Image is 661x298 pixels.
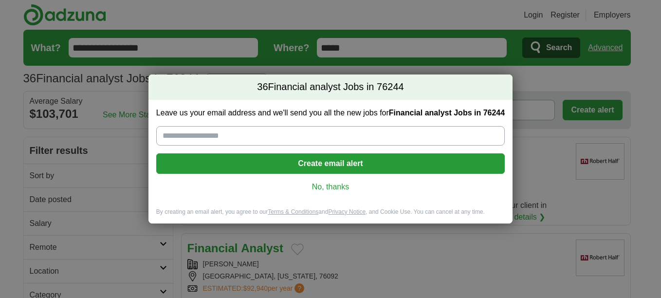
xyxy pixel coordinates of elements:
label: Leave us your email address and we'll send you all the new jobs for [156,108,505,118]
strong: Financial analyst Jobs in 76244 [389,109,505,117]
a: Privacy Notice [328,208,366,215]
a: Terms & Conditions [268,208,318,215]
a: No, thanks [164,182,497,192]
button: Create email alert [156,153,505,174]
div: By creating an email alert, you agree to our and , and Cookie Use. You can cancel at any time. [148,208,513,224]
span: 36 [257,80,268,94]
h2: Financial analyst Jobs in 76244 [148,74,513,100]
